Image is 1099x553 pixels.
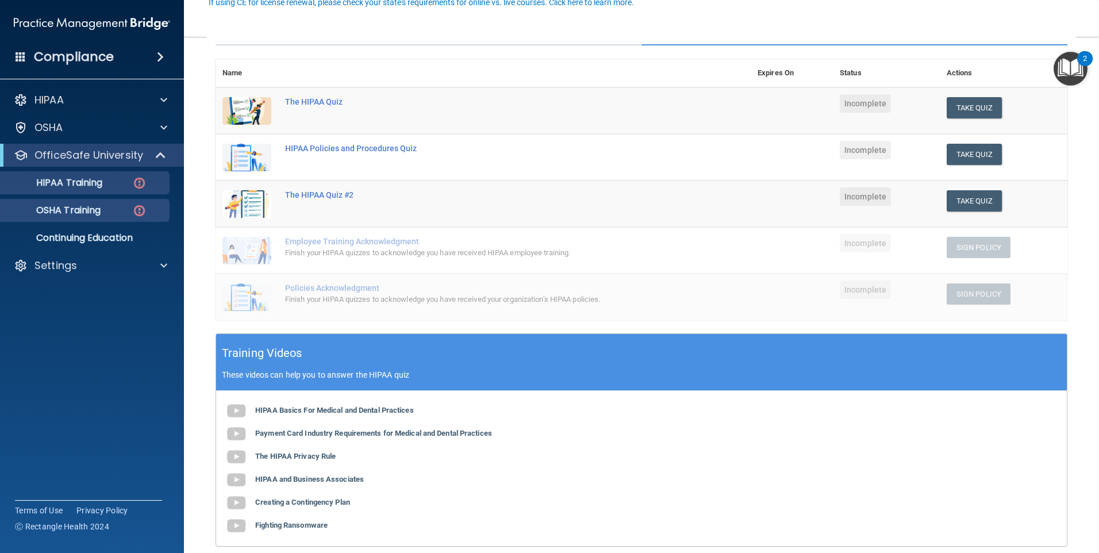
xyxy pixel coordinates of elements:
img: gray_youtube_icon.38fcd6cc.png [225,468,248,491]
b: Creating a Contingency Plan [255,498,350,506]
div: Policies Acknowledgment [285,283,693,293]
button: Take Quiz [947,144,1002,165]
img: danger-circle.6113f641.png [132,176,147,190]
p: OSHA [34,121,63,135]
a: Settings [14,259,167,272]
h4: Compliance [34,49,114,65]
th: Name [216,59,278,87]
h5: Training Videos [222,343,302,363]
div: The HIPAA Quiz [285,97,693,106]
a: OSHA [14,121,167,135]
img: gray_youtube_icon.38fcd6cc.png [225,491,248,514]
a: Terms of Use [15,505,63,516]
img: danger-circle.6113f641.png [132,203,147,218]
p: These videos can help you to answer the HIPAA quiz [222,370,1061,379]
a: Privacy Policy [76,505,128,516]
span: Incomplete [840,94,891,113]
p: OfficeSafe University [34,148,143,162]
p: Settings [34,259,77,272]
img: PMB logo [14,12,170,35]
p: Continuing Education [7,232,164,244]
iframe: Drift Widget Chat Controller [900,471,1085,517]
p: HIPAA [34,93,64,107]
div: 2 [1083,59,1087,74]
span: Ⓒ Rectangle Health 2024 [15,521,109,532]
b: HIPAA and Business Associates [255,475,364,483]
div: Employee Training Acknowledgment [285,237,693,246]
a: HIPAA [14,93,167,107]
button: Take Quiz [947,190,1002,212]
th: Expires On [751,59,833,87]
b: The HIPAA Privacy Rule [255,452,336,460]
p: HIPAA Training [7,177,102,189]
th: Status [833,59,940,87]
div: Finish your HIPAA quizzes to acknowledge you have received HIPAA employee training. [285,246,693,260]
button: Take Quiz [947,97,1002,118]
div: The HIPAA Quiz #2 [285,190,693,199]
span: Incomplete [840,281,891,299]
b: Payment Card Industry Requirements for Medical and Dental Practices [255,429,492,437]
img: gray_youtube_icon.38fcd6cc.png [225,423,248,446]
span: Incomplete [840,141,891,159]
p: OSHA Training [7,205,101,216]
img: gray_youtube_icon.38fcd6cc.png [225,446,248,468]
div: Finish your HIPAA quizzes to acknowledge you have received your organization’s HIPAA policies. [285,293,693,306]
div: HIPAA Policies and Procedures Quiz [285,144,693,153]
button: Sign Policy [947,237,1010,258]
span: Incomplete [840,234,891,252]
th: Actions [940,59,1067,87]
span: Incomplete [840,187,891,206]
a: OfficeSafe University [14,148,167,162]
b: Fighting Ransomware [255,521,328,529]
img: gray_youtube_icon.38fcd6cc.png [225,514,248,537]
button: Sign Policy [947,283,1010,305]
button: Open Resource Center, 2 new notifications [1054,52,1088,86]
img: gray_youtube_icon.38fcd6cc.png [225,400,248,423]
b: HIPAA Basics For Medical and Dental Practices [255,406,414,414]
